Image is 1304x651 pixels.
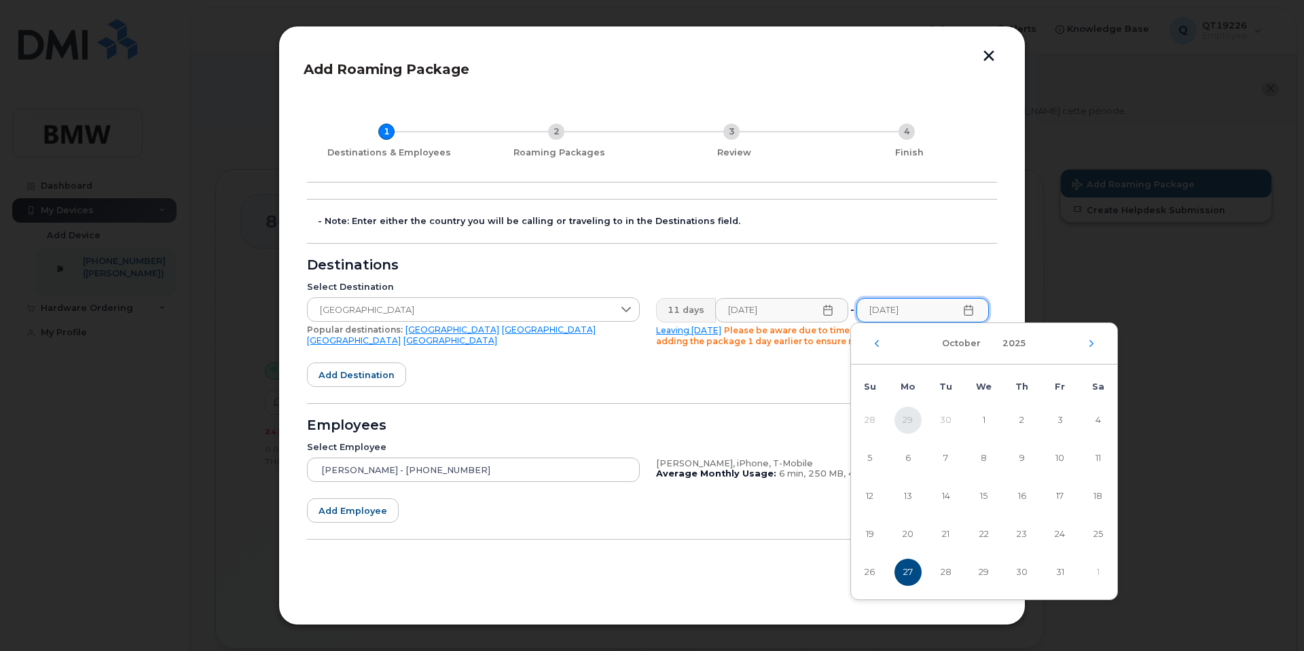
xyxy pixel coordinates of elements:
span: 24 [1047,521,1074,548]
span: 25 [1085,521,1112,548]
td: 13 [889,477,927,515]
span: 1 [971,407,998,434]
div: Select Destination [307,282,640,293]
input: Search device [307,458,640,482]
button: Add destination [307,362,406,387]
td: 3 [1041,401,1079,439]
span: 8 [971,445,998,472]
td: 2 [1003,401,1041,439]
td: 22 [965,515,1003,553]
td: 29 [965,553,1003,591]
td: 28 [927,553,965,591]
span: 6 [894,445,922,472]
span: 30 [1009,559,1036,586]
span: Add Roaming Package [304,61,469,77]
td: 15 [965,477,1003,515]
td: 1 [965,401,1003,439]
span: 16 [1009,483,1036,510]
span: 14 [932,483,960,510]
input: Please fill out this field [856,298,990,322]
div: - Note: Enter either the country you will be calling or traveling to in the Destinations field. [318,216,997,227]
td: 1 [1079,553,1117,591]
span: Sa [1092,382,1104,392]
span: 4 [1085,407,1112,434]
div: Employees [307,420,997,431]
span: 10 [1047,445,1074,472]
td: 17 [1041,477,1079,515]
td: 8 [965,439,1003,477]
div: 3 [723,124,740,140]
span: 12 [856,483,884,510]
td: 16 [1003,477,1041,515]
span: 7 [932,445,960,472]
button: Next Month [1087,339,1095,348]
span: 13 [894,483,922,510]
span: 18 [1085,483,1112,510]
td: 23 [1003,515,1041,553]
span: 5 [856,445,884,472]
button: Previous Month [873,339,881,348]
span: Add destination [319,369,395,382]
a: [GEOGRAPHIC_DATA] [502,324,596,335]
span: 23 [1009,521,1036,548]
td: 7 [927,439,965,477]
td: 6 [889,439,927,477]
td: 26 [851,553,889,591]
div: [PERSON_NAME], iPhone, T-Mobile [656,458,989,469]
span: Popular destinations: [307,324,403,335]
div: 2 [548,124,564,140]
td: 25 [1079,515,1117,553]
span: 31 [1047,559,1074,586]
button: Choose Month [934,331,989,356]
td: 24 [1041,515,1079,553]
span: 3 [1047,407,1074,434]
td: 30 [1003,553,1041,591]
td: 10 [1041,439,1079,477]
a: [GEOGRAPHIC_DATA] [307,335,401,346]
span: Th [1015,382,1028,392]
b: Average Monthly Usage: [656,468,776,479]
span: 28 [932,559,960,586]
iframe: Messenger Launcher [1245,592,1294,641]
input: Please fill out this field [715,298,848,322]
td: 9 [1003,439,1041,477]
td: 18 [1079,477,1117,515]
button: Add employee [307,498,399,523]
span: 250 MB, [808,468,846,479]
a: [GEOGRAPHIC_DATA] [403,335,497,346]
button: Choose Year [994,331,1034,356]
div: Roaming Packages [477,147,641,158]
span: Germany [308,298,613,322]
span: 26 [856,559,884,586]
td: 21 [927,515,965,553]
div: Destinations [307,260,997,271]
td: 4 [1079,401,1117,439]
div: 4 [899,124,915,140]
div: Choose Date [850,322,1118,600]
span: 29 [971,559,998,586]
span: 27 [894,559,922,586]
span: Add employee [319,504,387,517]
span: Su [864,382,876,392]
td: 31 [1041,553,1079,591]
span: 9 [1009,445,1036,472]
span: Tu [939,382,952,392]
td: 20 [889,515,927,553]
td: 29 [889,401,927,439]
span: 19 [856,521,884,548]
span: Please be aware due to time differences we recommend adding the package 1 day earlier to ensure n... [656,325,973,346]
td: 12 [851,477,889,515]
span: 44 sms [848,468,881,479]
span: Fr [1055,382,1065,392]
span: Mo [901,382,916,392]
span: 2 [1009,407,1036,434]
span: 6 min, [779,468,805,479]
span: 17 [1047,483,1074,510]
div: Finish [827,147,992,158]
td: 27 [889,553,927,591]
td: 19 [851,515,889,553]
a: Leaving [DATE] [656,325,721,335]
span: 21 [932,521,960,548]
td: 14 [927,477,965,515]
div: Review [652,147,816,158]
